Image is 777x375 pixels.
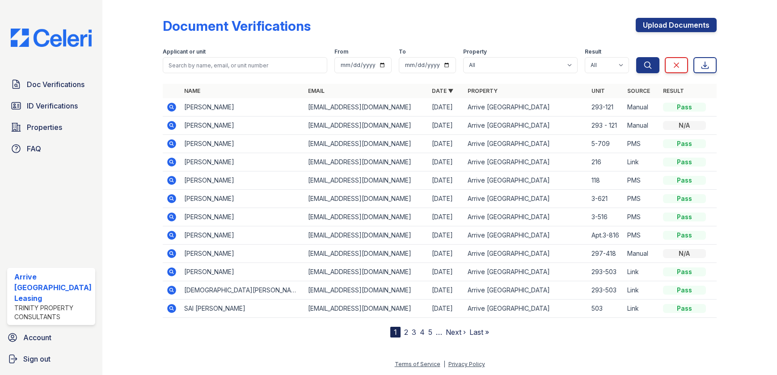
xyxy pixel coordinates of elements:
[588,190,624,208] td: 3-621
[588,98,624,117] td: 293-121
[181,226,304,245] td: [PERSON_NAME]
[163,48,206,55] label: Applicant or unit
[591,87,605,94] a: Unit
[663,267,706,276] div: Pass
[663,231,706,240] div: Pass
[588,226,624,245] td: Apt.3-816
[624,171,659,190] td: PMS
[304,281,428,300] td: [EMAIL_ADDRESS][DOMAIN_NAME]
[14,271,92,304] div: Arrive [GEOGRAPHIC_DATA] Leasing
[395,361,440,367] a: Terms of Service
[663,286,706,295] div: Pass
[428,171,464,190] td: [DATE]
[181,263,304,281] td: [PERSON_NAME]
[7,140,95,158] a: FAQ
[428,300,464,318] td: [DATE]
[588,281,624,300] td: 293-503
[181,153,304,171] td: [PERSON_NAME]
[7,118,95,136] a: Properties
[464,263,588,281] td: Arrive [GEOGRAPHIC_DATA]
[428,117,464,135] td: [DATE]
[663,158,706,167] div: Pass
[304,208,428,226] td: [EMAIL_ADDRESS][DOMAIN_NAME]
[663,103,706,112] div: Pass
[4,29,99,47] img: CE_Logo_Blue-a8612792a0a2168367f1c8372b55b34899dd931a85d93a1a3d3e32e68fde9ad4.png
[588,263,624,281] td: 293-503
[588,300,624,318] td: 503
[464,281,588,300] td: Arrive [GEOGRAPHIC_DATA]
[404,328,408,337] a: 2
[4,350,99,368] a: Sign out
[636,18,717,32] a: Upload Documents
[428,98,464,117] td: [DATE]
[624,245,659,263] td: Manual
[181,245,304,263] td: [PERSON_NAME]
[588,245,624,263] td: 297-418
[436,327,442,337] span: …
[308,87,325,94] a: Email
[304,190,428,208] td: [EMAIL_ADDRESS][DOMAIN_NAME]
[428,263,464,281] td: [DATE]
[469,328,489,337] a: Last »
[624,263,659,281] td: Link
[304,300,428,318] td: [EMAIL_ADDRESS][DOMAIN_NAME]
[663,87,684,94] a: Result
[624,226,659,245] td: PMS
[588,117,624,135] td: 293 - 121
[464,171,588,190] td: Arrive [GEOGRAPHIC_DATA]
[428,153,464,171] td: [DATE]
[420,328,425,337] a: 4
[464,245,588,263] td: Arrive [GEOGRAPHIC_DATA]
[7,97,95,115] a: ID Verifications
[663,121,706,130] div: N/A
[464,153,588,171] td: Arrive [GEOGRAPHIC_DATA]
[27,79,84,90] span: Doc Verifications
[588,135,624,153] td: 5-709
[428,190,464,208] td: [DATE]
[624,117,659,135] td: Manual
[304,135,428,153] td: [EMAIL_ADDRESS][DOMAIN_NAME]
[428,135,464,153] td: [DATE]
[399,48,406,55] label: To
[181,171,304,190] td: [PERSON_NAME]
[588,171,624,190] td: 118
[663,249,706,258] div: N/A
[4,329,99,346] a: Account
[304,153,428,171] td: [EMAIL_ADDRESS][DOMAIN_NAME]
[181,300,304,318] td: SAI [PERSON_NAME]
[464,190,588,208] td: Arrive [GEOGRAPHIC_DATA]
[7,75,95,93] a: Doc Verifications
[624,208,659,226] td: PMS
[428,208,464,226] td: [DATE]
[428,245,464,263] td: [DATE]
[184,87,200,94] a: Name
[588,208,624,226] td: 3-516
[624,190,659,208] td: PMS
[27,100,78,111] span: ID Verifications
[163,57,327,73] input: Search by name, email, or unit number
[585,48,601,55] label: Result
[464,208,588,226] td: Arrive [GEOGRAPHIC_DATA]
[334,48,348,55] label: From
[23,332,51,343] span: Account
[624,281,659,300] td: Link
[464,98,588,117] td: Arrive [GEOGRAPHIC_DATA]
[181,281,304,300] td: [DEMOGRAPHIC_DATA][PERSON_NAME]
[304,171,428,190] td: [EMAIL_ADDRESS][DOMAIN_NAME]
[181,135,304,153] td: [PERSON_NAME]
[446,328,466,337] a: Next ›
[443,361,445,367] div: |
[432,87,453,94] a: Date ▼
[627,87,650,94] a: Source
[624,300,659,318] td: Link
[390,327,401,337] div: 1
[304,245,428,263] td: [EMAIL_ADDRESS][DOMAIN_NAME]
[428,281,464,300] td: [DATE]
[304,226,428,245] td: [EMAIL_ADDRESS][DOMAIN_NAME]
[624,98,659,117] td: Manual
[181,190,304,208] td: [PERSON_NAME]
[27,143,41,154] span: FAQ
[663,139,706,148] div: Pass
[663,304,706,313] div: Pass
